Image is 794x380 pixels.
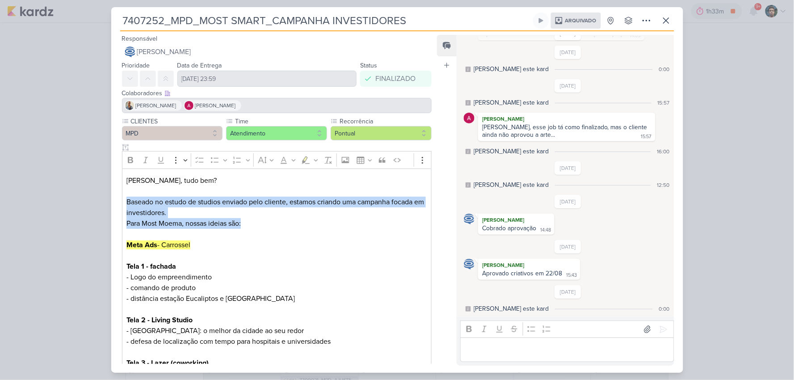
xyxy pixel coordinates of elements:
[641,133,652,140] div: 15:57
[130,117,223,126] label: CLIENTES
[360,62,377,69] label: Status
[659,65,670,73] div: 0:00
[538,17,545,24] div: Ligar relógio
[226,126,327,140] button: Atendimento
[464,113,475,123] img: Alessandra Gomes
[126,241,190,249] mark: - Carrossel
[480,215,553,224] div: [PERSON_NAME]
[375,73,416,84] div: FINALIZADO
[122,89,432,98] div: Colaboradores
[474,64,549,74] div: [PERSON_NAME] este kard
[360,71,432,87] button: FINALIZADO
[480,261,579,270] div: [PERSON_NAME]
[177,62,222,69] label: Data de Entrega
[122,151,432,169] div: Editor toolbar
[122,35,158,42] label: Responsável
[125,101,134,110] img: Iara Santos
[126,262,176,271] strong: Tela 1 - fachada
[177,71,357,87] input: Select a date
[566,272,577,279] div: 15:43
[126,241,157,249] strong: Meta Ads
[125,46,135,57] img: Caroline Traven De Andrade
[122,126,223,140] button: MPD
[657,148,670,156] div: 16:00
[482,123,649,139] div: [PERSON_NAME], esse job tá como finalizado, mas o cliente ainda não aprovou a arte...
[464,214,475,224] img: Caroline Traven De Andrade
[460,321,674,338] div: Editor toolbar
[120,13,531,29] input: Kard Sem Título
[234,117,327,126] label: Time
[482,270,562,277] div: Aprovado criativos em 22/08
[339,117,432,126] label: Recorrência
[658,99,670,107] div: 15:57
[630,32,641,39] div: 14:03
[136,101,176,110] span: [PERSON_NAME]
[460,338,674,362] div: Editor editing area: main
[122,44,432,60] button: [PERSON_NAME]
[137,46,191,57] span: [PERSON_NAME]
[122,62,150,69] label: Prioridade
[482,224,536,232] div: Cobrado aprovação
[659,305,670,313] div: 0:00
[540,227,551,234] div: 14:48
[464,259,475,270] img: Caroline Traven De Andrade
[126,359,209,367] strong: Tela 3 - Lazer (coworking)
[480,114,653,123] div: [PERSON_NAME]
[185,101,193,110] img: Alessandra Gomes
[565,18,597,23] span: Arquivado
[474,98,549,107] div: [PERSON_NAME] este kard
[474,180,549,190] div: [PERSON_NAME] este kard
[331,126,432,140] button: Pontual
[657,181,670,189] div: 12:50
[474,147,549,156] div: [PERSON_NAME] este kard
[126,316,193,325] strong: Tela 2 - Living Studio
[474,304,549,313] div: [PERSON_NAME] este kard
[551,13,601,29] div: Arquivado
[195,101,236,110] span: [PERSON_NAME]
